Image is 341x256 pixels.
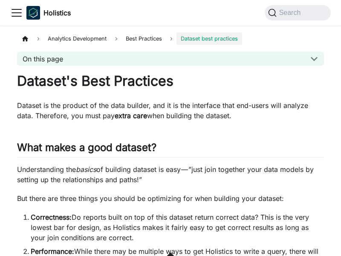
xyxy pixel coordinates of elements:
button: Search (Command+K) [265,5,331,20]
img: Holistics [26,6,40,20]
li: Do reports built on top of this dataset return correct data? This is the very lowest bar for desi... [31,212,324,243]
p: Understanding the of building dataset is easy — ”just join together your data models by setting u... [17,164,324,185]
span: Best Practices [121,32,166,45]
p: But there are three things you should be optimizing for when building your dataset: [17,193,324,204]
button: On this page [17,52,324,66]
em: basics [76,165,96,174]
a: Home page [17,32,33,45]
h2: What makes a good dataset? [17,141,324,157]
strong: extra care [115,111,147,120]
p: Dataset is the product of the data builder, and it is the interface that end-users will analyze d... [17,100,324,121]
h1: Dataset's Best Practices [17,73,324,90]
span: Analytics Development [43,32,111,45]
nav: Breadcrumbs [17,32,324,45]
b: Holistics [43,8,71,18]
span: Search [277,9,306,17]
button: Toggle navigation bar [10,6,23,19]
a: HolisticsHolisticsHolistics [26,6,71,20]
strong: Performance: [31,247,74,256]
strong: Correctness: [31,213,72,221]
span: Dataset best practices [176,32,242,45]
